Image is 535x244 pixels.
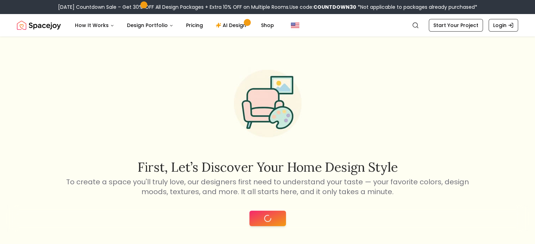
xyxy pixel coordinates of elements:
[65,177,470,197] p: To create a space you'll truly love, our designers first need to understand your taste — your fav...
[489,19,518,32] a: Login
[429,19,483,32] a: Start Your Project
[121,18,179,32] button: Design Portfolio
[180,18,209,32] a: Pricing
[58,4,477,11] div: [DATE] Countdown Sale – Get 30% OFF All Design Packages + Extra 10% OFF on Multiple Rooms.
[69,18,280,32] nav: Main
[210,18,254,32] a: AI Design
[223,59,313,149] img: Start Style Quiz Illustration
[17,18,61,32] a: Spacejoy
[313,4,356,11] b: COUNTDOWN30
[289,4,356,11] span: Use code:
[255,18,280,32] a: Shop
[69,18,120,32] button: How It Works
[17,18,61,32] img: Spacejoy Logo
[291,21,299,29] img: United States
[17,14,518,37] nav: Global
[356,4,477,11] span: *Not applicable to packages already purchased*
[65,160,470,174] h2: First, let’s discover your home design style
